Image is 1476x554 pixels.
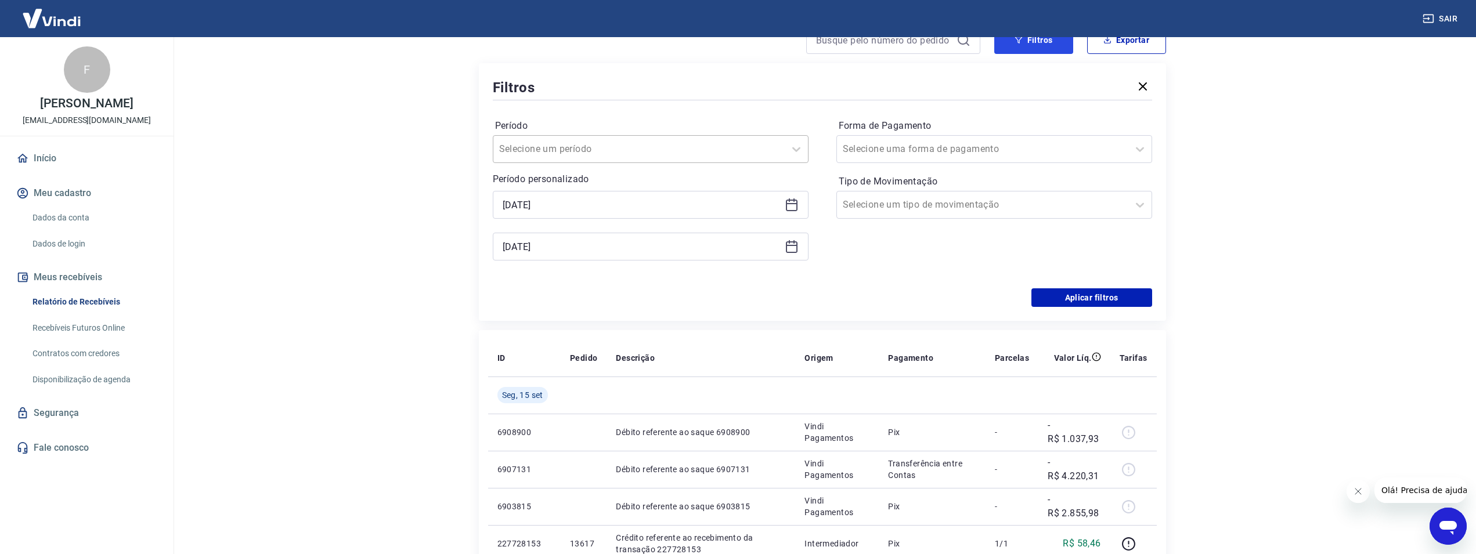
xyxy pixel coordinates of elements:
p: 227728153 [497,538,551,549]
img: Vindi [14,1,89,36]
label: Tipo de Movimentação [839,175,1150,189]
button: Meus recebíveis [14,265,160,290]
a: Início [14,146,160,171]
p: [PERSON_NAME] [40,97,133,110]
a: Relatório de Recebíveis [28,290,160,314]
p: 1/1 [995,538,1029,549]
p: -R$ 4.220,31 [1048,455,1100,483]
p: Pagamento [888,352,933,364]
iframe: Fechar mensagem [1347,480,1370,503]
iframe: Botão para abrir a janela de mensagens [1430,508,1467,545]
p: 6908900 [497,426,551,438]
button: Exportar [1087,26,1166,54]
p: [EMAIL_ADDRESS][DOMAIN_NAME] [23,114,151,126]
div: F [64,46,110,93]
p: Período personalizado [493,172,809,186]
a: Segurança [14,400,160,426]
input: Busque pelo número do pedido [816,31,952,49]
p: Débito referente ao saque 6903815 [616,501,786,512]
p: Origem [804,352,833,364]
span: Seg, 15 set [502,389,543,401]
p: Valor Líq. [1054,352,1092,364]
p: Vindi Pagamentos [804,495,869,518]
a: Dados de login [28,232,160,256]
p: 6903815 [497,501,551,512]
p: Parcelas [995,352,1029,364]
a: Contratos com credores [28,342,160,365]
p: Vindi Pagamentos [804,421,869,444]
p: ID [497,352,506,364]
button: Filtros [994,26,1073,54]
p: Pix [888,501,976,512]
p: Pix [888,426,976,438]
button: Aplicar filtros [1031,288,1152,307]
button: Sair [1420,8,1462,30]
h5: Filtros [493,78,536,97]
a: Recebíveis Futuros Online [28,316,160,340]
iframe: Mensagem da empresa [1374,477,1467,503]
span: Olá! Precisa de ajuda? [7,8,98,17]
label: Período [495,119,806,133]
p: -R$ 2.855,98 [1048,493,1100,520]
p: Vindi Pagamentos [804,458,869,481]
button: Meu cadastro [14,180,160,206]
label: Forma de Pagamento [839,119,1150,133]
p: 13617 [570,538,597,549]
p: -R$ 1.037,93 [1048,418,1100,446]
input: Data inicial [503,196,780,213]
p: Intermediador [804,538,869,549]
p: Transferência entre Contas [888,458,976,481]
p: 6907131 [497,464,551,475]
p: R$ 58,46 [1063,537,1100,551]
a: Dados da conta [28,206,160,230]
a: Disponibilização de agenda [28,368,160,392]
p: Pedido [570,352,597,364]
p: Tarifas [1120,352,1147,364]
p: Pix [888,538,976,549]
p: - [995,464,1029,475]
p: Débito referente ao saque 6908900 [616,426,786,438]
p: - [995,501,1029,512]
p: - [995,426,1029,438]
p: Descrição [616,352,655,364]
input: Data final [503,238,780,255]
a: Fale conosco [14,435,160,461]
p: Débito referente ao saque 6907131 [616,464,786,475]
